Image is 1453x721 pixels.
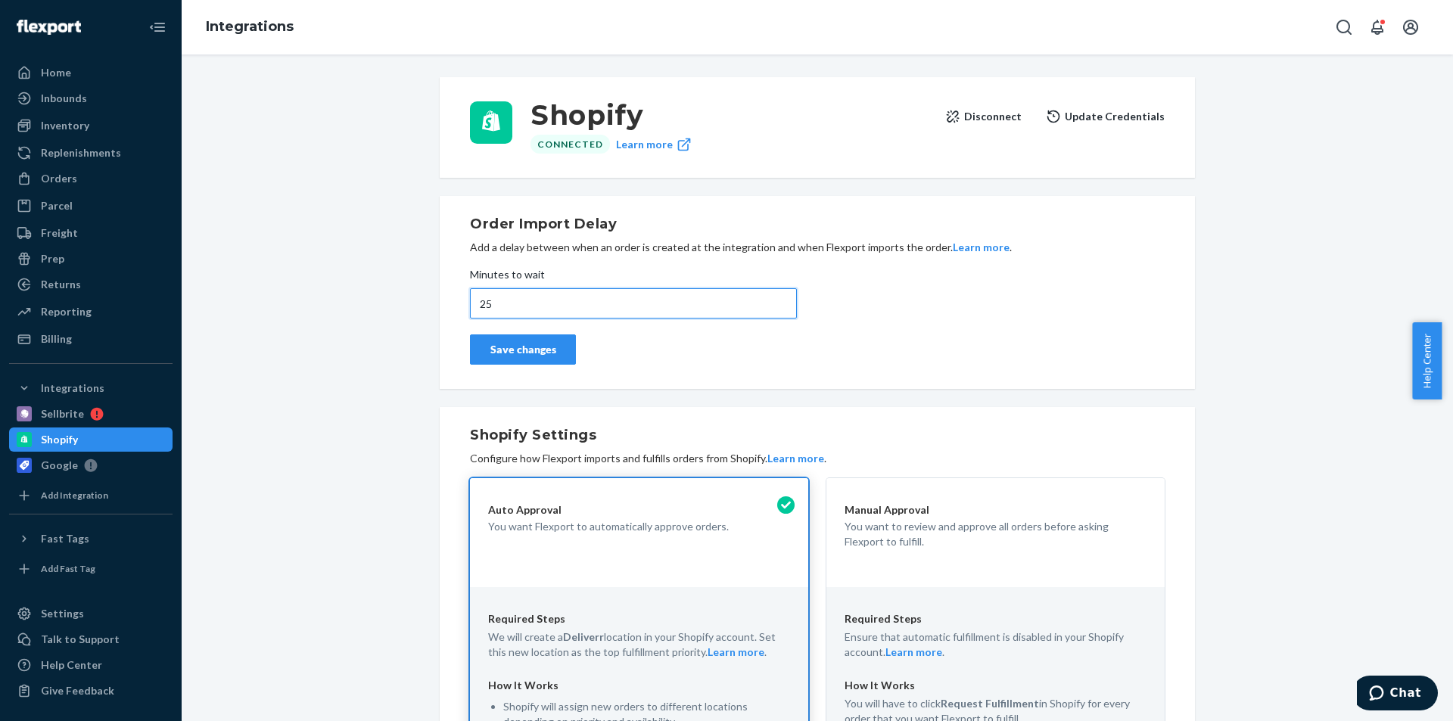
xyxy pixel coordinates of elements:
[1362,12,1392,42] button: Open notifications
[41,562,95,575] div: Add Fast Tag
[945,101,1022,132] button: Disconnect
[142,12,173,42] button: Close Navigation
[488,519,790,534] p: You want Flexport to automatically approve orders.
[41,225,78,241] div: Freight
[41,65,71,80] div: Home
[483,342,563,357] div: Save changes
[41,118,89,133] div: Inventory
[9,653,173,677] a: Help Center
[41,304,92,319] div: Reporting
[530,135,610,154] div: Connected
[9,272,173,297] a: Returns
[41,632,120,647] div: Talk to Support
[470,214,1165,234] h2: Order Import Delay
[206,18,294,35] a: Integrations
[9,557,173,581] a: Add Fast Tag
[41,683,114,698] div: Give Feedback
[9,247,173,271] a: Prep
[41,381,104,396] div: Integrations
[41,251,64,266] div: Prep
[9,601,173,626] a: Settings
[470,334,576,365] button: Save changes
[9,483,173,508] a: Add Integration
[488,678,790,693] p: How It Works
[616,135,692,154] a: Learn more
[9,86,173,110] a: Inbounds
[41,331,72,347] div: Billing
[41,198,73,213] div: Parcel
[41,531,89,546] div: Fast Tags
[845,678,1147,693] p: How It Works
[9,402,173,426] a: Sellbrite
[845,611,1147,626] p: Required Steps
[1357,676,1438,713] iframe: Opens a widget where you can chat to one of our agents
[470,267,545,288] span: Minutes to wait
[470,451,1165,466] p: Configure how Flexport imports and fulfills orders from Shopify. .
[845,519,1147,549] p: You want to review and approve all orders before asking Flexport to fulfill.
[563,630,604,643] strong: Deliverr
[488,629,790,660] p: We will create a location in your Shopify account. Set this new location as the top fulfillment p...
[470,240,1165,255] p: Add a delay between when an order is created at the integration and when Flexport imports the ord...
[953,240,1010,255] button: Learn more
[885,645,942,660] button: Learn more
[9,300,173,324] a: Reporting
[470,425,1165,445] h2: Shopify Settings
[9,166,173,191] a: Orders
[9,61,173,85] a: Home
[194,5,306,49] ol: breadcrumbs
[41,489,108,502] div: Add Integration
[41,606,84,621] div: Settings
[470,288,797,319] input: Minutes to wait
[845,629,1147,660] p: Ensure that automatic fulfillment is disabled in your Shopify account. .
[530,101,933,129] h3: Shopify
[9,627,173,651] button: Talk to Support
[41,277,81,292] div: Returns
[9,453,173,477] a: Google
[1412,322,1442,399] button: Help Center
[9,221,173,245] a: Freight
[41,657,102,673] div: Help Center
[41,171,77,186] div: Orders
[9,527,173,551] button: Fast Tags
[9,376,173,400] button: Integrations
[9,327,173,351] a: Billing
[41,458,78,473] div: Google
[41,145,121,160] div: Replenishments
[708,645,764,660] button: Learn more
[1395,12,1426,42] button: Open account menu
[845,502,1147,517] p: Manual Approval
[1329,12,1359,42] button: Open Search Box
[488,611,790,626] p: Required Steps
[41,406,84,421] div: Sellbrite
[9,113,173,138] a: Inventory
[9,427,173,452] a: Shopify
[9,141,173,165] a: Replenishments
[41,432,78,447] div: Shopify
[9,679,173,703] button: Give Feedback
[41,91,87,106] div: Inbounds
[1046,101,1165,132] button: Update Credentials
[488,502,790,517] p: Auto Approval
[941,697,1039,710] strong: Request Fulfillment
[9,194,173,218] a: Parcel
[17,20,81,35] img: Flexport logo
[767,451,824,466] button: Learn more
